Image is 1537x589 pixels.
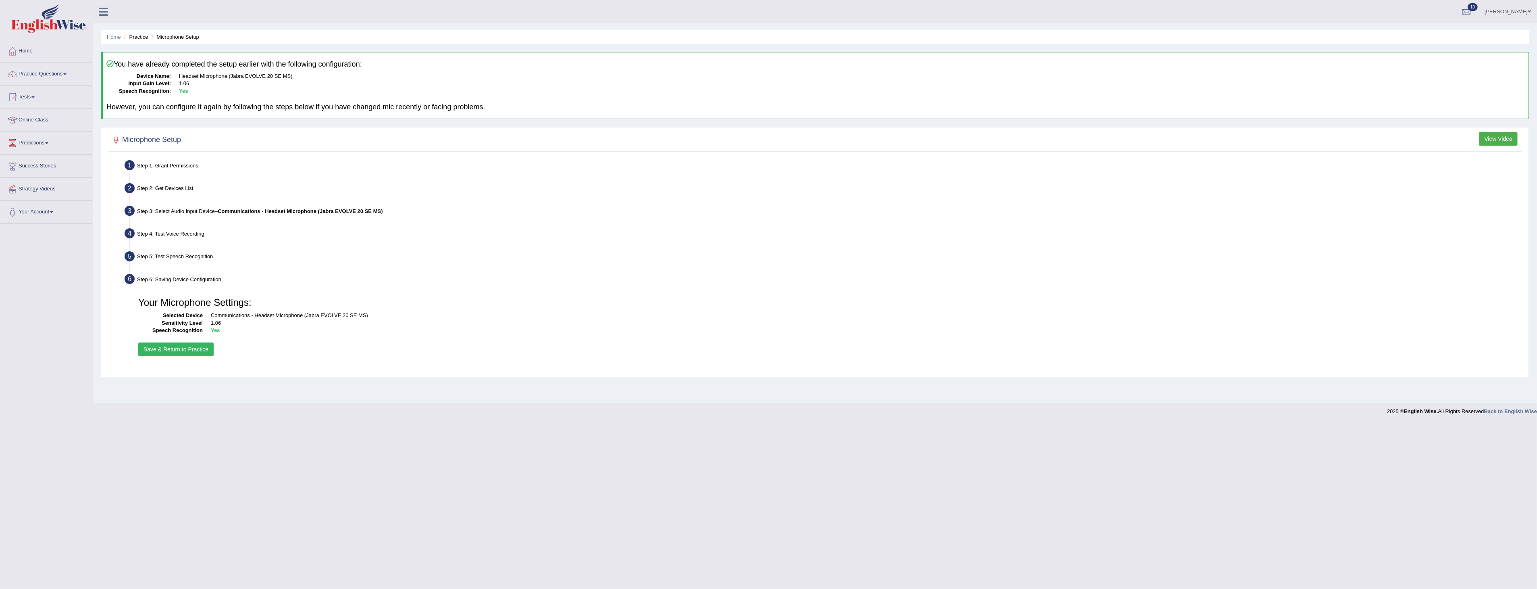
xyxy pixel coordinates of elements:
[1479,132,1518,146] button: View Video
[138,297,1516,308] h3: Your Microphone Settings:
[138,343,214,356] button: Save & Return to Practice
[138,320,203,327] dt: Sensitivity Level
[110,134,181,146] h2: Microphone Setup
[1404,408,1438,414] strong: English Wise.
[0,40,92,60] a: Home
[150,33,199,41] li: Microphone Setup
[122,33,148,41] li: Practice
[0,63,92,83] a: Practice Questions
[121,272,1525,289] div: Step 6: Saving Device Configuration
[218,208,383,214] b: Communications - Headset Microphone (Jabra EVOLVE 20 SE MS)
[106,73,171,80] dt: Device Name:
[1468,3,1478,11] span: 10
[107,34,121,40] a: Home
[179,80,1525,88] dd: 1.06
[0,155,92,175] a: Success Stories
[179,73,1525,80] dd: Headset Microphone (Jabra EVOLVE 20 SE MS)
[121,249,1525,267] div: Step 5: Test Speech Recognition
[211,320,1516,327] dd: 1.06
[0,178,92,198] a: Strategy Videos
[215,208,383,214] span: –
[0,201,92,221] a: Your Account
[121,203,1525,221] div: Step 3: Select Audio Input Device
[1387,403,1537,415] div: 2025 © All Rights Reserved
[179,88,188,94] b: Yes
[106,60,1525,69] h4: You have already completed the setup earlier with the following configuration:
[121,181,1525,198] div: Step 2: Get Devices List
[138,327,203,334] dt: Speech Recognition
[0,109,92,129] a: Online Class
[138,312,203,320] dt: Selected Device
[121,158,1525,175] div: Step 1: Grant Permissions
[121,226,1525,244] div: Step 4: Test Voice Recording
[106,88,171,95] dt: Speech Recognition:
[1484,408,1537,414] a: Back to English Wise
[106,80,171,88] dt: Input Gain Level:
[211,312,1516,320] dd: Communications - Headset Microphone (Jabra EVOLVE 20 SE MS)
[0,132,92,152] a: Predictions
[211,327,220,333] b: Yes
[0,86,92,106] a: Tests
[106,103,1525,111] h4: However, you can configure it again by following the steps below if you have changed mic recently...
